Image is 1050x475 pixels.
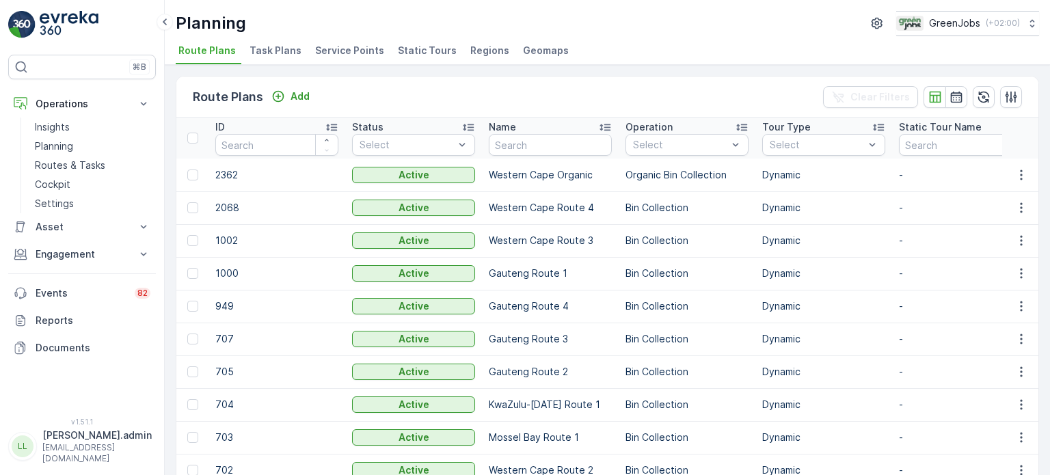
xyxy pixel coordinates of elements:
[8,11,36,38] img: logo
[215,299,338,313] p: 949
[762,267,885,280] p: Dynamic
[291,90,310,103] p: Add
[35,159,105,172] p: Routes & Tasks
[193,87,263,107] p: Route Plans
[36,286,126,300] p: Events
[489,267,612,280] p: Gauteng Route 1
[762,168,885,182] p: Dynamic
[399,267,429,280] p: Active
[899,365,1022,379] p: -
[178,44,236,57] span: Route Plans
[36,341,150,355] p: Documents
[399,365,429,379] p: Active
[399,201,429,215] p: Active
[29,156,156,175] a: Routes & Tasks
[929,16,980,30] p: GreenJobs
[215,398,338,411] p: 704
[215,431,338,444] p: 703
[489,134,612,156] input: Search
[489,168,612,182] p: Western Cape Organic
[35,120,70,134] p: Insights
[896,16,924,31] img: Green_Jobs_Logo.png
[470,44,509,57] span: Regions
[352,331,475,347] button: Active
[187,268,198,279] div: Toggle Row Selected
[899,120,982,134] p: Static Tour Name
[352,232,475,249] button: Active
[625,267,749,280] p: Bin Collection
[187,432,198,443] div: Toggle Row Selected
[8,90,156,118] button: Operations
[399,398,429,411] p: Active
[352,200,475,216] button: Active
[250,44,301,57] span: Task Plans
[29,118,156,137] a: Insights
[899,431,1022,444] p: -
[625,398,749,411] p: Bin Collection
[489,120,516,134] p: Name
[137,288,148,299] p: 82
[489,365,612,379] p: Gauteng Route 2
[40,11,98,38] img: logo_light-DOdMpM7g.png
[360,138,454,152] p: Select
[315,44,384,57] span: Service Points
[187,366,198,377] div: Toggle Row Selected
[398,44,457,57] span: Static Tours
[489,201,612,215] p: Western Cape Route 4
[899,398,1022,411] p: -
[762,332,885,346] p: Dynamic
[187,169,198,180] div: Toggle Row Selected
[489,431,612,444] p: Mossel Bay Route 1
[399,299,429,313] p: Active
[850,90,910,104] p: Clear Filters
[352,429,475,446] button: Active
[215,201,338,215] p: 2068
[625,168,749,182] p: Organic Bin Collection
[625,120,673,134] p: Operation
[29,137,156,156] a: Planning
[8,307,156,334] a: Reports
[899,201,1022,215] p: -
[8,334,156,362] a: Documents
[8,429,156,464] button: LL[PERSON_NAME].admin[EMAIL_ADDRESS][DOMAIN_NAME]
[12,435,33,457] div: LL
[29,175,156,194] a: Cockpit
[187,399,198,410] div: Toggle Row Selected
[352,298,475,314] button: Active
[896,11,1039,36] button: GreenJobs(+02:00)
[36,314,150,327] p: Reports
[215,365,338,379] p: 705
[35,139,73,153] p: Planning
[8,280,156,307] a: Events82
[8,241,156,268] button: Engagement
[215,267,338,280] p: 1000
[187,301,198,312] div: Toggle Row Selected
[36,247,129,261] p: Engagement
[187,235,198,246] div: Toggle Row Selected
[215,120,225,134] p: ID
[899,299,1022,313] p: -
[133,62,146,72] p: ⌘B
[899,168,1022,182] p: -
[36,220,129,234] p: Asset
[215,134,338,156] input: Search
[215,168,338,182] p: 2362
[399,332,429,346] p: Active
[489,332,612,346] p: Gauteng Route 3
[352,120,383,134] p: Status
[35,197,74,211] p: Settings
[187,334,198,344] div: Toggle Row Selected
[899,134,1022,156] input: Search
[35,178,70,191] p: Cockpit
[762,120,811,134] p: Tour Type
[986,18,1020,29] p: ( +02:00 )
[899,332,1022,346] p: -
[187,202,198,213] div: Toggle Row Selected
[399,168,429,182] p: Active
[42,442,152,464] p: [EMAIL_ADDRESS][DOMAIN_NAME]
[352,167,475,183] button: Active
[762,234,885,247] p: Dynamic
[399,431,429,444] p: Active
[899,267,1022,280] p: -
[8,418,156,426] span: v 1.51.1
